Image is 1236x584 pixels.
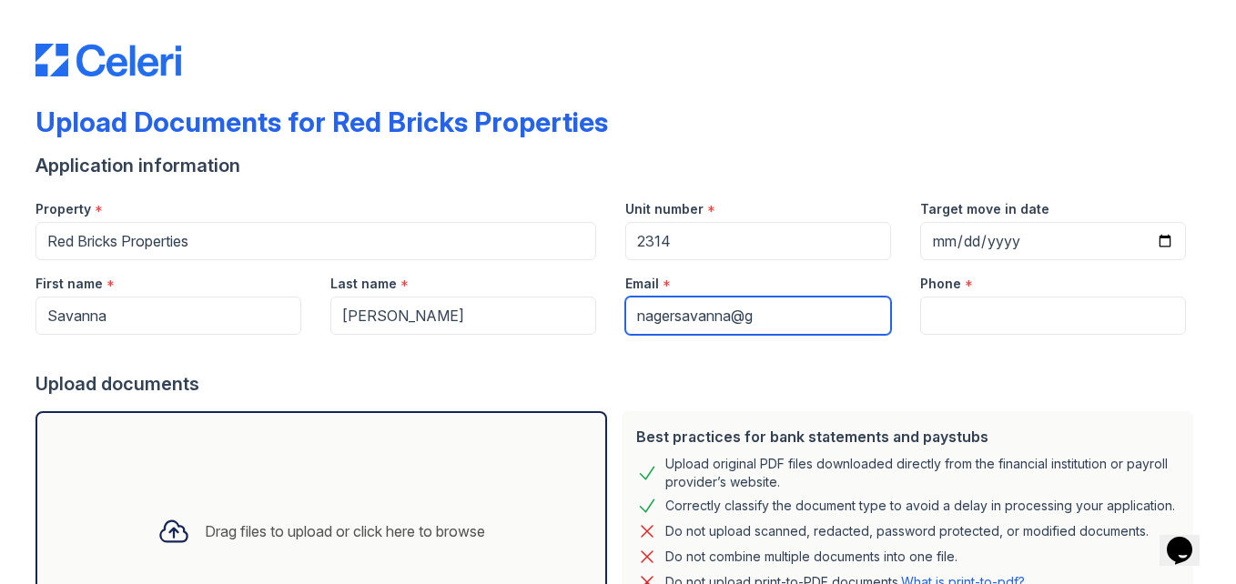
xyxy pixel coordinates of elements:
iframe: chat widget [1160,511,1218,566]
img: CE_Logo_Blue-a8612792a0a2168367f1c8372b55b34899dd931a85d93a1a3d3e32e68fde9ad4.png [35,44,181,76]
div: Do not combine multiple documents into one file. [665,546,957,568]
div: Drag files to upload or click here to browse [205,520,485,542]
div: Application information [35,153,1201,178]
div: Upload documents [35,371,1201,397]
label: Target move in date [920,200,1049,218]
div: Upload Documents for Red Bricks Properties [35,106,608,138]
div: Do not upload scanned, redacted, password protected, or modified documents. [665,520,1149,542]
div: Correctly classify the document type to avoid a delay in processing your application. [665,495,1175,517]
label: First name [35,275,103,293]
label: Unit number [625,200,704,218]
label: Email [625,275,659,293]
label: Property [35,200,91,218]
label: Phone [920,275,961,293]
div: Best practices for bank statements and paystubs [636,426,1179,448]
div: Upload original PDF files downloaded directly from the financial institution or payroll provider’... [665,455,1179,491]
label: Last name [330,275,397,293]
